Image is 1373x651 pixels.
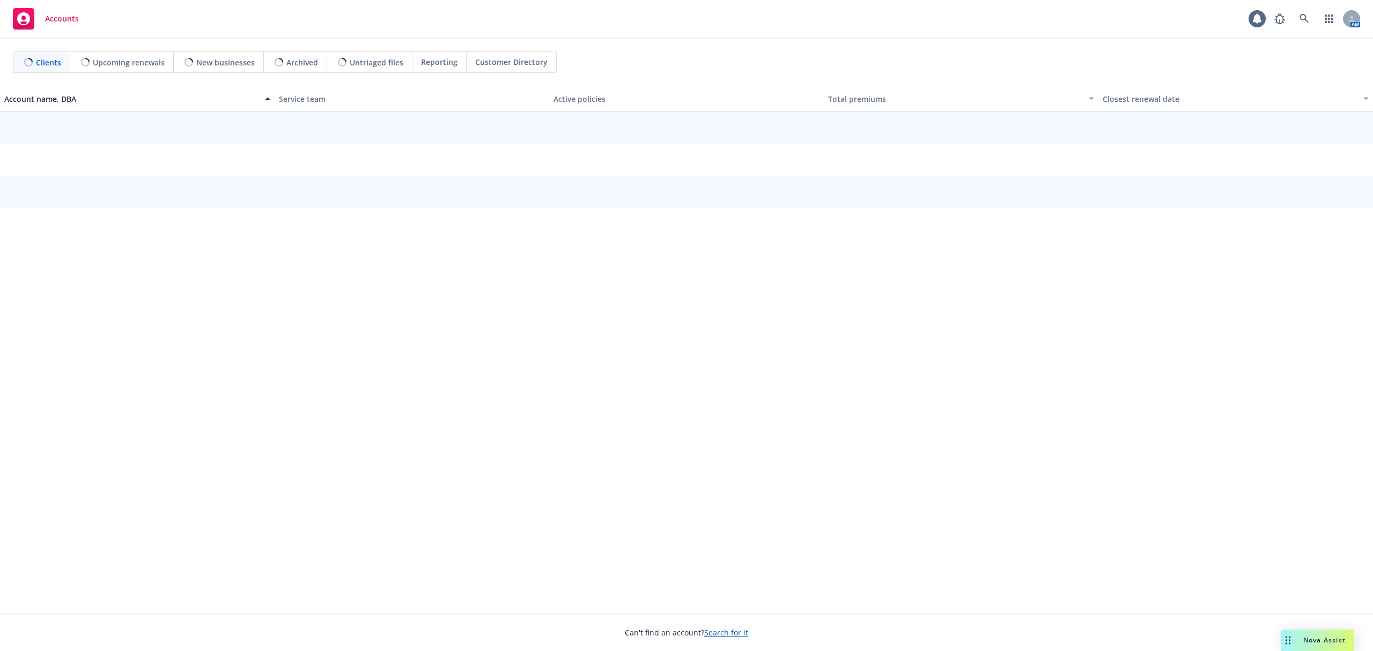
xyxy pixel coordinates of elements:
[1294,8,1315,29] a: Search
[1281,630,1354,651] button: Nova Assist
[286,57,318,68] span: Archived
[350,57,403,68] span: Untriaged files
[1269,8,1290,29] a: Report a Bug
[1103,93,1357,105] div: Closest renewal date
[279,93,545,105] div: Service team
[549,86,824,112] button: Active policies
[4,93,259,105] div: Account name, DBA
[1098,86,1373,112] button: Closest renewal date
[553,93,820,105] div: Active policies
[36,57,61,68] span: Clients
[704,627,748,638] a: Search for it
[625,627,748,638] span: Can't find an account?
[9,4,83,34] a: Accounts
[475,56,548,68] span: Customer Directory
[828,93,1082,105] div: Total premiums
[45,14,79,23] span: Accounts
[1303,635,1346,645] span: Nova Assist
[1318,8,1340,29] a: Switch app
[1281,630,1295,651] div: Drag to move
[421,56,457,68] span: Reporting
[824,86,1098,112] button: Total premiums
[93,57,165,68] span: Upcoming renewals
[275,86,549,112] button: Service team
[196,57,255,68] span: New businesses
